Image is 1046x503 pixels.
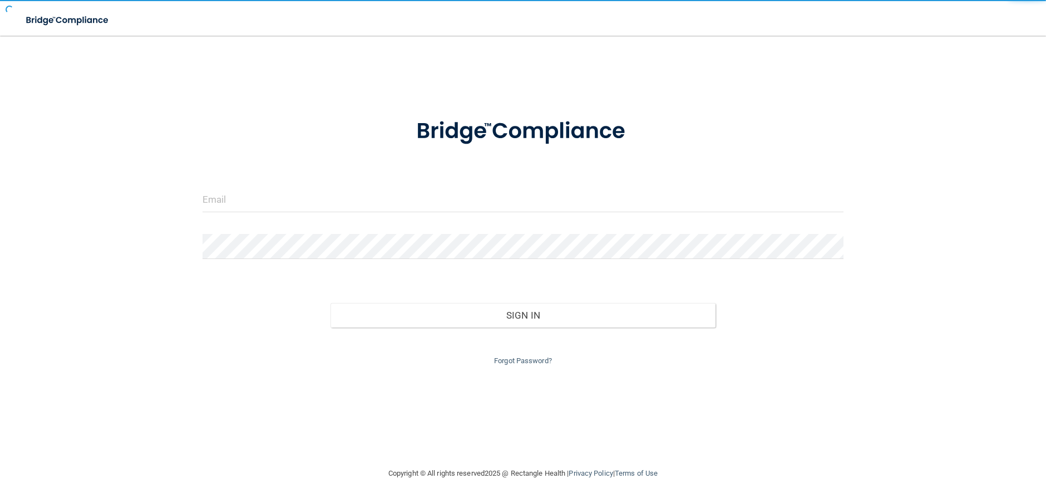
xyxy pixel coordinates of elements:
[203,187,843,212] input: Email
[330,303,715,328] button: Sign In
[494,357,552,365] a: Forgot Password?
[569,469,613,477] a: Privacy Policy
[17,9,119,32] img: bridge_compliance_login_screen.278c3ca4.svg
[615,469,658,477] a: Terms of Use
[393,102,653,160] img: bridge_compliance_login_screen.278c3ca4.svg
[320,456,726,491] div: Copyright © All rights reserved 2025 @ Rectangle Health | |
